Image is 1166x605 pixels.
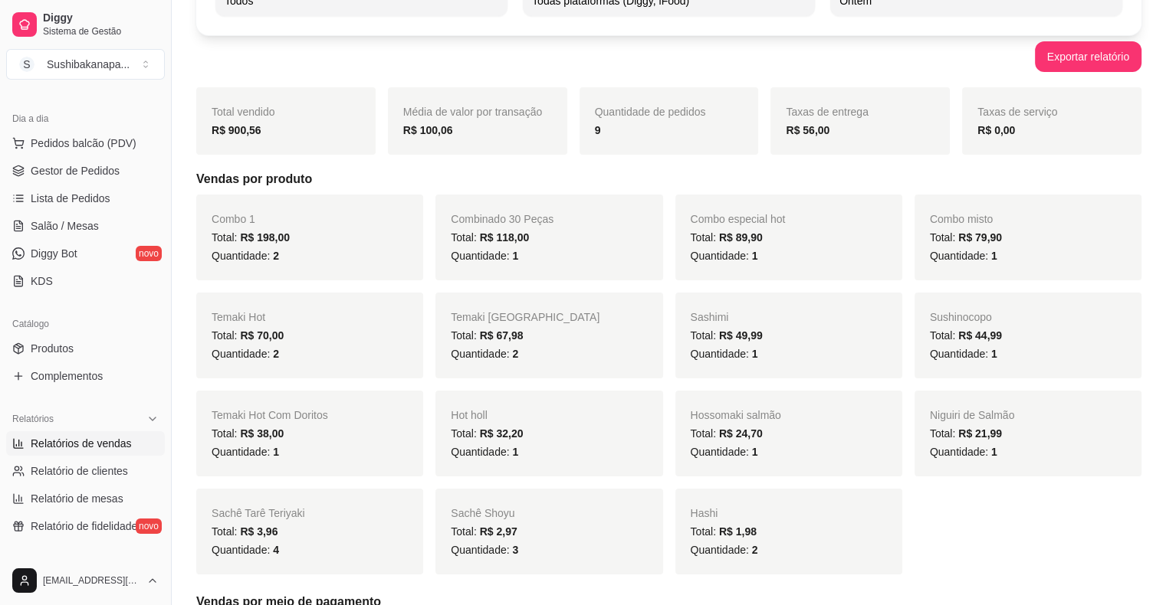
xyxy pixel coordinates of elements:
[31,436,132,451] span: Relatórios de vendas
[6,186,165,211] a: Lista de Pedidos
[691,507,718,519] span: Hashi
[595,124,601,136] strong: 9
[691,348,758,360] span: Quantidade:
[451,231,529,244] span: Total:
[930,446,997,458] span: Quantidade:
[719,231,763,244] span: R$ 89,90
[6,106,165,131] div: Dia a dia
[451,348,518,360] span: Quantidade:
[212,106,275,118] span: Total vendido
[977,106,1057,118] span: Taxas de serviço
[240,329,284,342] span: R$ 70,00
[403,124,453,136] strong: R$ 100,06
[6,241,165,266] a: Diggy Botnovo
[31,246,77,261] span: Diggy Bot
[212,544,279,556] span: Quantidade:
[930,311,992,323] span: Sushinocopo
[43,25,159,38] span: Sistema de Gestão
[451,525,517,538] span: Total:
[43,11,159,25] span: Diggy
[512,446,518,458] span: 1
[958,329,1002,342] span: R$ 44,99
[6,269,165,293] a: KDS
[786,106,868,118] span: Taxas de entrega
[31,273,53,289] span: KDS
[212,231,290,244] span: Total:
[977,124,1015,136] strong: R$ 0,00
[31,163,120,178] span: Gestor de Pedidos
[6,514,165,538] a: Relatório de fidelidadenovo
[691,409,781,421] span: Hossomaki salmão
[212,329,284,342] span: Total:
[691,544,758,556] span: Quantidade:
[480,525,517,538] span: R$ 2,97
[6,49,165,80] button: Select a team
[212,507,305,519] span: Sachê Tarê Teriyaki
[958,427,1002,440] span: R$ 21,99
[451,329,523,342] span: Total:
[212,348,279,360] span: Quantidade:
[212,446,279,458] span: Quantidade:
[691,213,786,225] span: Combo especial hot
[31,136,136,151] span: Pedidos balcão (PDV)
[273,446,279,458] span: 1
[6,6,165,43] a: DiggySistema de Gestão
[691,329,763,342] span: Total:
[480,329,524,342] span: R$ 67,98
[595,106,706,118] span: Quantidade de pedidos
[31,218,99,234] span: Salão / Mesas
[273,250,279,262] span: 2
[786,124,829,136] strong: R$ 56,00
[451,250,518,262] span: Quantidade:
[480,427,524,440] span: R$ 32,20
[991,446,997,458] span: 1
[451,446,518,458] span: Quantidade:
[930,348,997,360] span: Quantidade:
[691,446,758,458] span: Quantidade:
[6,486,165,511] a: Relatório de mesas
[451,409,487,421] span: Hot holl
[31,341,74,356] span: Produtos
[12,413,54,425] span: Relatórios
[19,57,34,72] span: S
[930,409,1015,421] span: Niguiri de Salmão
[6,159,165,183] a: Gestor de Pedidos
[6,336,165,361] a: Produtos
[930,213,993,225] span: Combo misto
[240,231,290,244] span: R$ 198,00
[1035,41,1141,72] button: Exportar relatório
[991,250,997,262] span: 1
[6,562,165,599] button: [EMAIL_ADDRESS][DOMAIN_NAME]
[451,311,599,323] span: Temaki [GEOGRAPHIC_DATA]
[240,525,278,538] span: R$ 3,96
[719,427,763,440] span: R$ 24,70
[196,170,1141,188] h5: Vendas por produto
[512,250,518,262] span: 1
[451,544,518,556] span: Quantidade:
[752,250,758,262] span: 1
[212,250,279,262] span: Quantidade:
[451,507,514,519] span: Sachê Shoyu
[719,525,757,538] span: R$ 1,98
[6,312,165,336] div: Catálogo
[6,214,165,238] a: Salão / Mesas
[6,431,165,456] a: Relatórios de vendas
[31,191,110,206] span: Lista de Pedidos
[212,427,284,440] span: Total:
[719,329,763,342] span: R$ 49,99
[991,348,997,360] span: 1
[47,57,130,72] div: Sushibakanapa ...
[691,525,757,538] span: Total:
[403,106,542,118] span: Média de valor por transação
[212,311,265,323] span: Temaki Hot
[752,446,758,458] span: 1
[930,329,1002,342] span: Total:
[691,427,763,440] span: Total:
[512,544,518,556] span: 3
[31,491,123,506] span: Relatório de mesas
[451,427,523,440] span: Total:
[212,213,255,225] span: Combo 1
[31,463,128,479] span: Relatório de clientes
[6,459,165,483] a: Relatório de clientes
[691,231,763,244] span: Total:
